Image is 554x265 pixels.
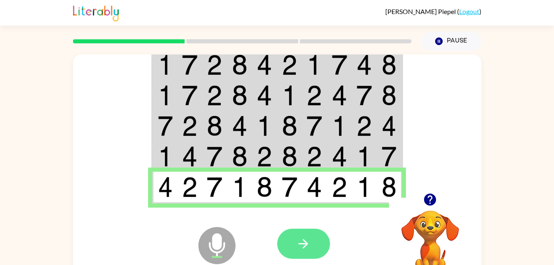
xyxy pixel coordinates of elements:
img: 8 [282,116,297,136]
img: 2 [207,54,222,75]
img: 4 [332,146,347,167]
img: 4 [306,177,322,197]
img: 4 [382,116,396,136]
img: 8 [282,146,297,167]
img: 7 [182,54,198,75]
img: 8 [382,54,396,75]
img: 2 [182,116,198,136]
button: Pause [422,32,481,51]
img: 7 [306,116,322,136]
img: 1 [257,116,272,136]
a: Logout [459,7,479,15]
img: 1 [158,54,173,75]
img: 4 [257,85,272,106]
img: 4 [356,54,372,75]
img: 1 [232,177,248,197]
img: 8 [207,116,222,136]
img: 2 [282,54,297,75]
img: 2 [182,177,198,197]
img: 7 [282,177,297,197]
img: 7 [332,54,347,75]
img: 1 [158,85,173,106]
img: 1 [356,146,372,167]
img: 7 [207,146,222,167]
img: 2 [207,85,222,106]
img: 1 [158,146,173,167]
img: 4 [257,54,272,75]
img: 7 [158,116,173,136]
img: 2 [332,177,347,197]
img: 7 [382,146,396,167]
img: 2 [257,146,272,167]
img: 8 [232,54,248,75]
img: 8 [232,146,248,167]
img: 4 [232,116,248,136]
img: 1 [332,116,347,136]
img: 1 [306,54,322,75]
img: 7 [207,177,222,197]
img: 1 [356,177,372,197]
img: 4 [332,85,347,106]
img: 1 [282,85,297,106]
img: 8 [382,85,396,106]
img: 2 [356,116,372,136]
img: 2 [306,85,322,106]
img: 8 [232,85,248,106]
img: 4 [158,177,173,197]
img: 7 [182,85,198,106]
span: [PERSON_NAME] Piepel [385,7,457,15]
img: 4 [182,146,198,167]
img: Literably [73,3,119,21]
div: ( ) [385,7,481,15]
img: 7 [356,85,372,106]
img: 2 [306,146,322,167]
img: 8 [382,177,396,197]
img: 8 [257,177,272,197]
